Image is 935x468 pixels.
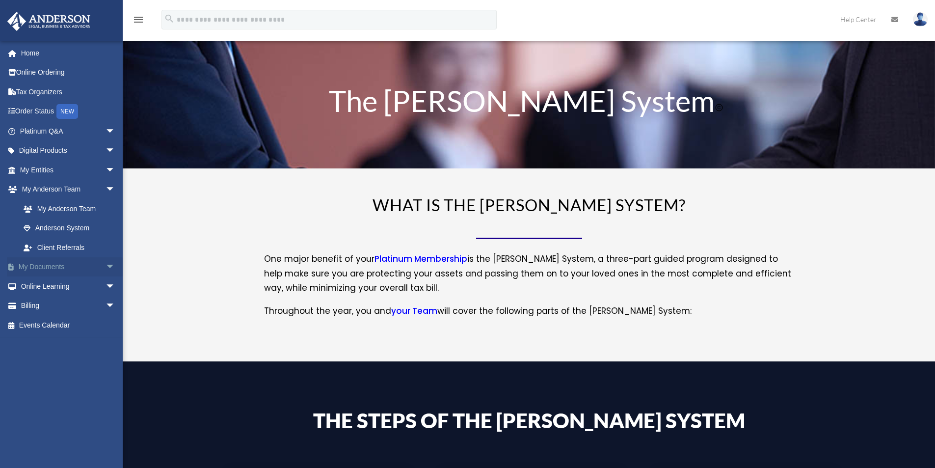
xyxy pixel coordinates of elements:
[7,63,130,83] a: Online Ordering
[106,257,125,277] span: arrow_drop_down
[7,315,130,335] a: Events Calendar
[106,180,125,200] span: arrow_drop_down
[7,121,130,141] a: Platinum Q&Aarrow_drop_down
[14,219,125,238] a: Anderson System
[7,43,130,63] a: Home
[264,86,794,120] h1: The [PERSON_NAME] System
[264,410,794,436] h4: The Steps of the [PERSON_NAME] System
[264,252,794,304] p: One major benefit of your is the [PERSON_NAME] System, a three-part guided program designed to he...
[14,238,130,257] a: Client Referrals
[14,199,130,219] a: My Anderson Team
[164,13,175,24] i: search
[56,104,78,119] div: NEW
[913,12,928,27] img: User Pic
[7,257,130,277] a: My Documentsarrow_drop_down
[264,304,794,319] p: Throughout the year, you and will cover the following parts of the [PERSON_NAME] System:
[7,102,130,122] a: Order StatusNEW
[391,305,437,322] a: your Team
[106,121,125,141] span: arrow_drop_down
[7,180,130,199] a: My Anderson Teamarrow_drop_down
[7,141,130,161] a: Digital Productsarrow_drop_down
[133,14,144,26] i: menu
[106,141,125,161] span: arrow_drop_down
[106,160,125,180] span: arrow_drop_down
[7,296,130,316] a: Billingarrow_drop_down
[106,276,125,297] span: arrow_drop_down
[133,17,144,26] a: menu
[7,276,130,296] a: Online Learningarrow_drop_down
[7,82,130,102] a: Tax Organizers
[4,12,93,31] img: Anderson Advisors Platinum Portal
[374,253,467,270] a: Platinum Membership
[106,296,125,316] span: arrow_drop_down
[373,195,686,215] span: WHAT IS THE [PERSON_NAME] SYSTEM?
[7,160,130,180] a: My Entitiesarrow_drop_down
